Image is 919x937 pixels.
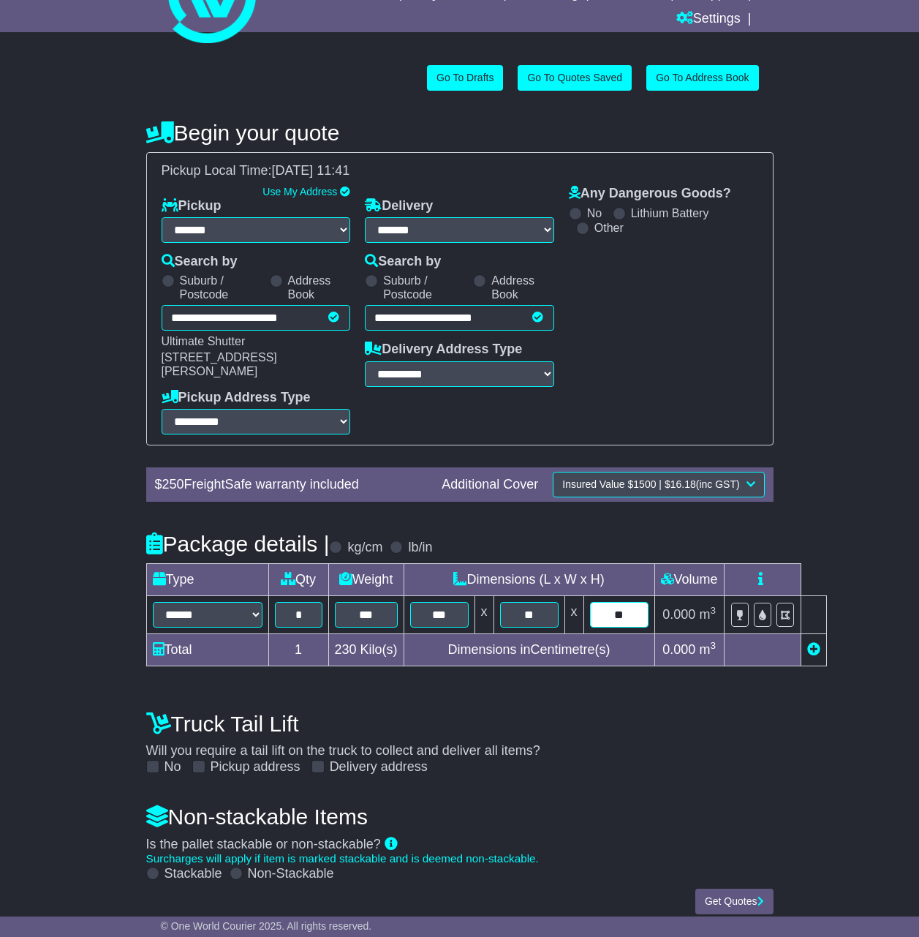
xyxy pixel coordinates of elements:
span: 250 [162,477,184,492]
a: Use My Address [262,186,337,197]
label: Search by [365,254,441,270]
button: Get Quotes [695,889,774,914]
h4: Truck Tail Lift [146,712,774,736]
td: Dimensions in Centimetre(s) [404,634,654,666]
a: Go To Quotes Saved [518,65,632,91]
label: Address Book [491,274,554,301]
span: Ultimate Shutter [162,335,246,347]
a: Settings [676,7,741,32]
span: 0.000 [662,607,695,622]
label: Delivery [365,198,433,214]
label: Delivery address [330,759,428,775]
label: Search by [162,254,238,270]
label: Suburb / Postcode [180,274,262,301]
div: Will you require a tail lift on the truck to collect and deliver all items? [139,704,781,775]
sup: 3 [710,640,716,651]
label: Delivery Address Type [365,342,522,358]
span: [STREET_ADDRESS][PERSON_NAME] [162,351,277,377]
label: Pickup [162,198,222,214]
label: Non-Stackable [248,866,334,882]
button: Insured Value $1500 | $16.18(inc GST) [553,472,764,497]
td: Kilo(s) [328,634,404,666]
span: © One World Courier 2025. All rights reserved. [161,920,372,932]
label: No [164,759,181,775]
label: Other [594,221,624,235]
a: Add new item [807,642,820,657]
label: Stackable [164,866,222,882]
span: 1500 [633,478,656,490]
label: Lithium Battery [631,206,709,220]
label: Pickup Address Type [162,390,311,406]
span: m [699,642,716,657]
span: m [699,607,716,622]
td: Volume [654,564,724,596]
div: Surcharges will apply if item is marked stackable and is deemed non-stackable. [146,852,774,865]
label: Suburb / Postcode [383,274,466,301]
span: 16.18 [670,478,696,490]
label: Any Dangerous Goods? [569,186,731,202]
span: Insured Value $ [562,478,755,490]
td: Dimensions (L x W x H) [404,564,654,596]
label: Address Book [288,274,351,301]
sup: 3 [710,605,716,616]
h4: Begin your quote [146,121,774,145]
span: Is the pallet stackable or non-stackable? [146,837,381,851]
label: lb/in [408,540,432,556]
td: x [474,596,493,634]
div: $ FreightSafe warranty included [148,477,435,493]
label: kg/cm [347,540,382,556]
td: Type [146,564,268,596]
td: Qty [268,564,328,596]
td: 1 [268,634,328,666]
div: Additional Cover [434,477,545,493]
span: | $ (inc GST) [659,478,739,490]
span: 0.000 [662,642,695,657]
h4: Non-stackable Items [146,805,774,829]
span: 230 [335,642,357,657]
div: Pickup Local Time: [154,163,765,179]
td: Weight [328,564,404,596]
td: x [564,596,583,634]
label: No [587,206,602,220]
label: Pickup address [211,759,300,775]
h4: Package details | [146,532,330,556]
td: Total [146,634,268,666]
span: [DATE] 11:41 [272,163,350,178]
a: Go To Drafts [427,65,503,91]
a: Go To Address Book [646,65,758,91]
